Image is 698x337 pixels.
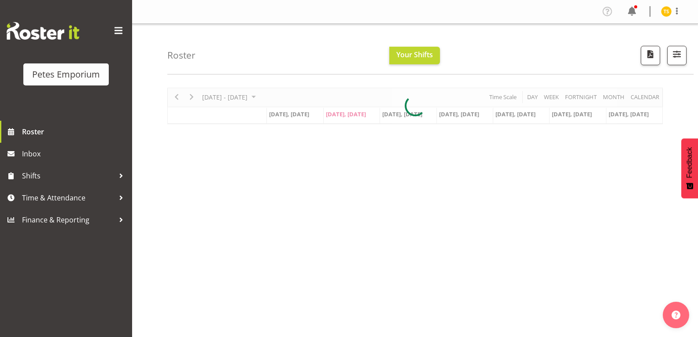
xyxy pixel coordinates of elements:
h4: Roster [167,50,196,60]
span: Finance & Reporting [22,213,114,226]
img: help-xxl-2.png [672,311,680,319]
span: Time & Attendance [22,191,114,204]
span: Your Shifts [396,50,433,59]
div: Petes Emporium [32,68,100,81]
span: Roster [22,125,128,138]
button: Filter Shifts [667,46,687,65]
img: tamara-straker11292.jpg [661,6,672,17]
span: Feedback [686,147,694,178]
button: Your Shifts [389,47,440,64]
button: Download a PDF of the roster according to the set date range. [641,46,660,65]
span: Inbox [22,147,128,160]
img: Rosterit website logo [7,22,79,40]
button: Feedback - Show survey [681,138,698,198]
span: Shifts [22,169,114,182]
